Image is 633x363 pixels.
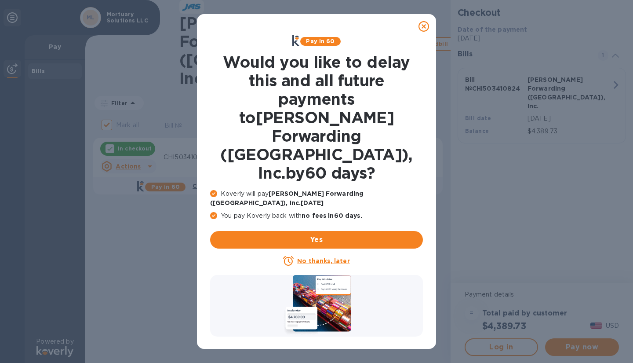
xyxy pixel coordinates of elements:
[306,38,335,44] b: Pay in 60
[210,53,423,182] h1: Would you like to delay this and all future payments to [PERSON_NAME] Forwarding ([GEOGRAPHIC_DAT...
[210,190,364,206] b: [PERSON_NAME] Forwarding ([GEOGRAPHIC_DATA]), Inc. [DATE]
[302,212,362,219] b: no fees in 60 days .
[210,189,423,208] p: Koverly will pay
[297,257,349,264] u: No thanks, later
[210,231,423,249] button: Yes
[210,211,423,220] p: You pay Koverly back with
[217,235,416,245] span: Yes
